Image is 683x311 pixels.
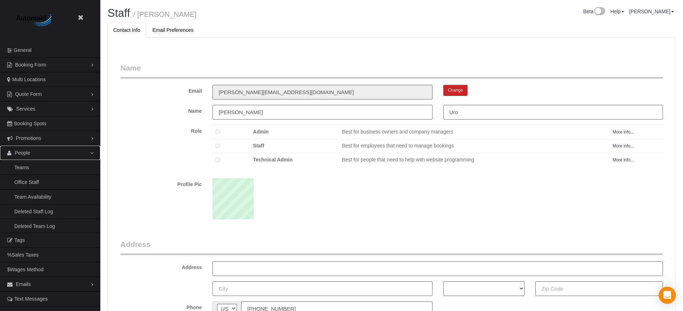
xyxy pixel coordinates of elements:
legend: Name [120,63,663,79]
span: Booking Form [15,62,46,68]
img: Automaid Logo [13,13,57,29]
label: Profile Pic [115,178,207,188]
span: General [14,47,32,53]
span: Quote Form [15,91,42,97]
strong: Admin [253,129,269,135]
img: New interface [593,7,605,16]
b: Technical Admin [253,157,292,162]
span: Tags [14,237,25,243]
div: You must be a Technical Admin or Admin to perform these actions. [115,125,668,173]
a: Email Preferences [147,23,199,38]
a: More info... [613,157,634,162]
span: Booking Spots [14,121,46,126]
button: Change [443,85,468,96]
div: Open Intercom Messenger [659,287,676,304]
input: Zip Code [535,281,663,296]
a: Staff [108,7,130,19]
label: Phone [115,301,207,311]
span: Text Messages [14,296,48,302]
a: Help [610,9,624,14]
small: / [PERSON_NAME] [133,10,197,18]
a: Beta [583,9,605,14]
input: City [212,281,432,296]
a: [PERSON_NAME] [629,9,674,14]
input: Last Name [443,105,663,120]
legend: Address [120,239,663,255]
span: Emails [16,281,31,287]
a: More info... [613,144,634,149]
span: Multi Locations [12,77,46,82]
strong: Staff [253,143,264,149]
span: Sales Taxes [11,252,38,258]
input: First Name [212,105,432,120]
span: Services [16,106,35,112]
td: Best for people that need to help with website programming [339,153,610,167]
label: Name [115,105,207,115]
span: Promotions [16,135,41,141]
a: More info... [613,130,634,135]
span: People [15,150,30,156]
label: Address [115,261,207,271]
span: Wages Method [10,267,44,272]
td: Best for employees that need to manage bookings [339,139,610,153]
a: Contact Info [108,23,146,38]
td: Best for business owners and company managers [339,125,610,139]
label: Email [115,85,207,94]
label: Role [115,125,207,135]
